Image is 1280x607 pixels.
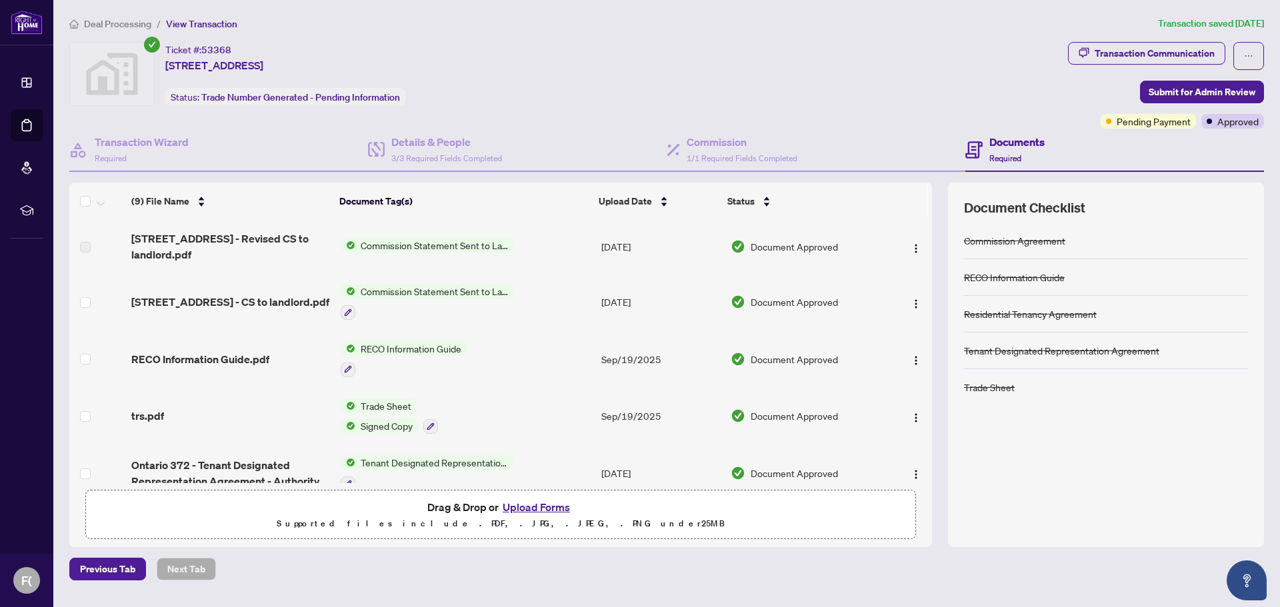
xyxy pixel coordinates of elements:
li: / [157,16,161,31]
article: Transaction saved [DATE] [1158,16,1264,31]
span: ellipsis [1244,51,1253,61]
th: Status [722,183,883,220]
button: Logo [905,405,927,426]
span: [STREET_ADDRESS] [165,57,263,73]
span: Deal Processing [84,18,151,30]
img: Status Icon [341,341,355,356]
span: Trade Number Generated - Pending Information [201,91,400,103]
h4: Documents [989,134,1045,150]
span: RECO Information Guide [355,341,467,356]
td: [DATE] [596,444,725,502]
img: Document Status [731,352,745,366]
span: 3/3 Required Fields Completed [391,153,502,163]
img: Status Icon [341,398,355,413]
span: Document Approved [751,466,838,480]
div: Commission Agreement [964,233,1065,248]
button: Logo [905,291,927,312]
img: Status Icon [341,455,355,470]
img: Status Icon [341,418,355,433]
div: Ticket #: [165,42,231,57]
span: Signed Copy [355,418,418,433]
span: 53368 [201,44,231,56]
td: Sep/19/2025 [596,330,725,388]
button: Logo [905,462,927,484]
h4: Commission [687,134,797,150]
img: Document Status [731,466,745,480]
img: Document Status [731,408,745,423]
span: Document Approved [751,239,838,254]
button: Upload Forms [499,498,574,516]
span: [STREET_ADDRESS] - Revised CS to landlord.pdf [131,231,329,263]
button: Status IconTrade SheetStatus IconSigned Copy [341,398,438,434]
span: Status [727,194,755,209]
img: Document Status [731,239,745,254]
button: Status IconRECO Information Guide [341,341,467,377]
span: Approved [1217,114,1259,129]
img: Status Icon [341,284,355,299]
th: (9) File Name [126,183,334,220]
span: Commission Statement Sent to Landlord [355,284,513,299]
span: Submit for Admin Review [1149,81,1255,103]
div: Tenant Designated Representation Agreement [964,343,1159,358]
th: Document Tag(s) [334,183,594,220]
span: Commission Statement Sent to Landlord [355,238,513,253]
div: Residential Tenancy Agreement [964,306,1097,321]
img: svg%3e [70,43,154,105]
h4: Transaction Wizard [95,134,189,150]
span: Required [989,153,1021,163]
div: Transaction Communication [1095,43,1215,64]
span: Drag & Drop orUpload FormsSupported files include .PDF, .JPG, .JPEG, .PNG under25MB [86,490,915,540]
button: Logo [905,348,927,370]
td: [DATE] [596,220,725,273]
span: Previous Tab [80,558,135,580]
span: home [69,19,79,29]
span: [STREET_ADDRESS] - CS to landlord.pdf [131,294,329,310]
button: Submit for Admin Review [1140,81,1264,103]
img: Logo [911,412,921,423]
span: check-circle [144,37,160,53]
span: Document Approved [751,352,838,366]
div: RECO Information Guide [964,270,1065,285]
span: Document Approved [751,408,838,423]
button: Status IconCommission Statement Sent to Landlord [341,284,513,320]
th: Upload Date [593,183,722,220]
span: RECO Information Guide.pdf [131,351,269,367]
img: Logo [911,243,921,254]
button: Transaction Communication [1068,42,1225,65]
span: Document Checklist [964,199,1085,217]
span: 1/1 Required Fields Completed [687,153,797,163]
span: (9) File Name [131,194,189,209]
button: Logo [905,236,927,257]
p: Supported files include .PDF, .JPG, .JPEG, .PNG under 25 MB [94,516,907,532]
button: Status IconTenant Designated Representation Agreement [341,455,513,491]
img: Status Icon [341,238,355,253]
span: Document Approved [751,295,838,309]
span: Tenant Designated Representation Agreement [355,455,513,470]
button: Status IconCommission Statement Sent to Landlord [341,238,513,253]
img: logo [11,10,43,35]
button: Open asap [1227,560,1267,600]
span: Pending Payment [1117,114,1191,129]
img: Logo [911,469,921,480]
div: Trade Sheet [964,380,1015,394]
span: Ontario 372 - Tenant Designated Representation Agreement - Authority for Lease or Purchase.pdf [131,457,329,489]
span: F( [21,571,32,590]
span: Upload Date [599,194,652,209]
button: Next Tab [157,558,216,580]
td: Sep/19/2025 [596,388,725,445]
img: Document Status [731,295,745,309]
span: View Transaction [166,18,237,30]
td: [DATE] [596,273,725,330]
div: Status: [165,88,405,106]
img: Logo [911,355,921,366]
img: Logo [911,299,921,309]
span: Drag & Drop or [427,498,574,516]
h4: Details & People [391,134,502,150]
span: Trade Sheet [355,398,417,413]
span: Required [95,153,127,163]
button: Previous Tab [69,558,146,580]
span: trs.pdf [131,408,164,424]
